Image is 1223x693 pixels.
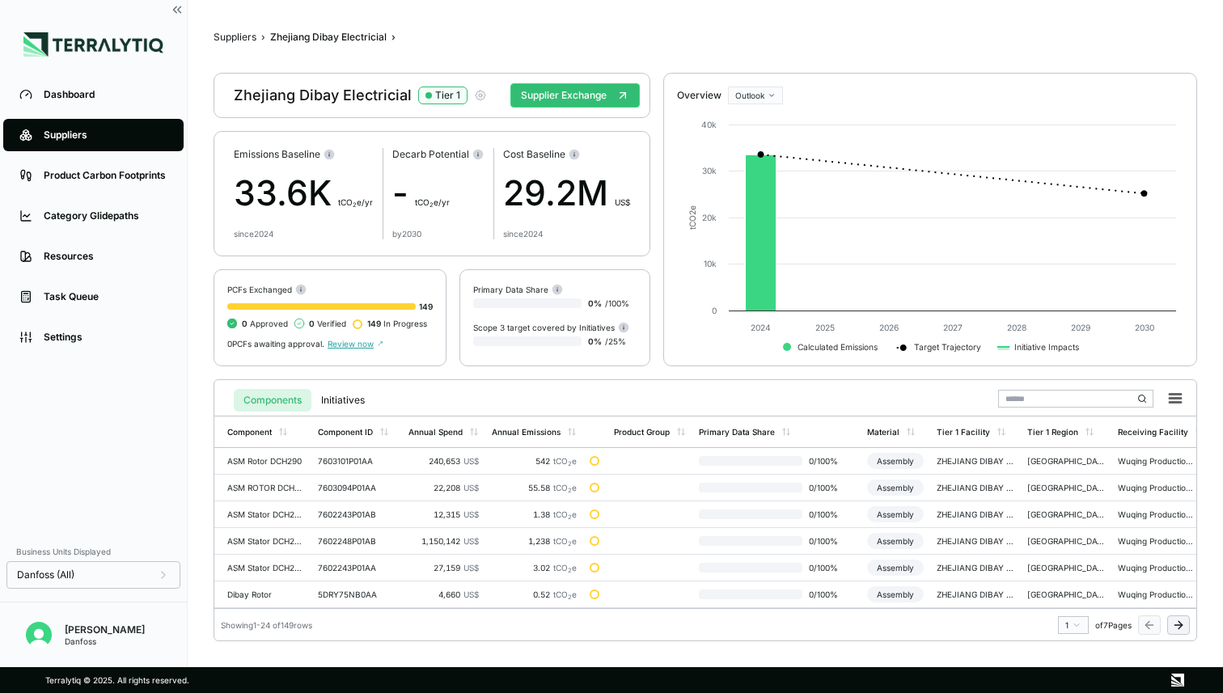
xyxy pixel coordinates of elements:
[392,148,484,161] div: Decarb Potential
[1118,589,1195,599] div: Wuqing Production CNCO F
[605,298,629,308] span: / 100 %
[392,167,484,219] div: -
[1071,323,1090,332] text: 2029
[270,31,387,44] div: Zhejiang Dibay Electricial
[492,536,577,546] div: 1,238
[44,331,167,344] div: Settings
[553,563,577,573] span: tCO e
[65,636,145,646] div: Danfoss
[227,483,305,492] div: ASM ROTOR DCH290
[699,427,775,437] div: Primary Data Share
[702,213,717,222] text: 20k
[309,319,315,328] span: 0
[588,336,602,346] span: 0 %
[867,560,924,576] div: Assembly
[242,319,288,328] span: Approved
[492,427,561,437] div: Annual Emissions
[214,31,256,44] button: Suppliers
[867,453,924,469] div: Assembly
[937,536,1014,546] div: ZHEJIANG DIBAY ELECTRIC CO.,LTD - [GEOGRAPHIC_DATA]
[318,509,396,519] div: 7602243P01AB
[1118,563,1195,573] div: Wuqing Production CNCO F
[318,589,396,599] div: 5DRY75NB0AA
[408,509,479,519] div: 12,315
[227,339,324,349] span: 0 PCFs awaiting approval.
[553,509,577,519] span: tCO e
[311,389,375,412] button: Initiatives
[688,205,697,230] text: tCO e
[1118,456,1195,466] div: Wuqing Production CNCO F
[802,509,854,519] span: 0 / 100 %
[688,210,697,215] tspan: 2
[937,509,1014,519] div: ZHEJIANG DIBAY ELECTRIC CO.,LTD - [GEOGRAPHIC_DATA]
[492,483,577,492] div: 55.58
[1118,536,1195,546] div: Wuqing Production CNCO F
[367,319,427,328] span: In Progress
[408,456,479,466] div: 240,653
[815,323,835,332] text: 2025
[44,290,167,303] div: Task Queue
[914,342,981,353] text: Target Trajectory
[867,427,899,437] div: Material
[798,342,878,352] text: Calculated Emissions
[463,456,479,466] span: US$
[1135,323,1154,332] text: 2030
[473,283,563,295] div: Primary Data Share
[937,483,1014,492] div: ZHEJIANG DIBAY ELECTRIC CO.,LTD - [GEOGRAPHIC_DATA]
[6,542,180,561] div: Business Units Displayed
[615,197,630,207] span: US$
[1027,589,1105,599] div: [GEOGRAPHIC_DATA]
[1118,509,1195,519] div: Wuqing Production CNCO F
[1027,563,1105,573] div: [GEOGRAPHIC_DATA]
[802,536,854,546] span: 0 / 100 %
[605,336,626,346] span: / 25 %
[704,259,717,268] text: 10k
[1027,456,1105,466] div: [GEOGRAPHIC_DATA]
[867,586,924,602] div: Assembly
[751,323,771,332] text: 2024
[677,89,722,102] div: Overview
[553,456,577,466] span: tCO e
[937,456,1014,466] div: ZHEJIANG DIBAY ELECTRIC CO.,LTD - [GEOGRAPHIC_DATA]
[867,506,924,522] div: Assembly
[937,427,990,437] div: Tier 1 Facility
[227,283,433,295] div: PCFs Exchanged
[23,32,163,57] img: Logo
[234,167,373,219] div: 33.6K
[408,589,479,599] div: 4,660
[1065,620,1081,630] div: 1
[1027,536,1105,546] div: [GEOGRAPHIC_DATA]
[568,594,572,601] sub: 2
[44,129,167,142] div: Suppliers
[473,321,629,333] div: Scope 3 target covered by Initiatives
[553,536,577,546] span: tCO e
[430,201,434,209] sub: 2
[463,536,479,546] span: US$
[408,563,479,573] div: 27,159
[65,623,145,636] div: [PERSON_NAME]
[503,229,543,239] div: since 2024
[802,563,854,573] span: 0 / 100 %
[392,229,421,239] div: by 2030
[338,197,373,207] span: t CO e/yr
[227,456,305,466] div: ASM Rotor DCH290
[328,339,383,349] span: Review now
[234,229,273,239] div: since 2024
[318,427,373,437] div: Component ID
[568,567,572,574] sub: 2
[553,483,577,492] span: tCO e
[712,306,717,315] text: 0
[1118,427,1188,437] div: Receiving Facility
[510,83,640,108] button: Supplier Exchange
[588,298,602,308] span: 0 %
[867,533,924,549] div: Assembly
[1014,342,1079,353] text: Initiative Impacts
[867,480,924,496] div: Assembly
[1027,483,1105,492] div: [GEOGRAPHIC_DATA]
[937,589,1014,599] div: ZHEJIANG DIBAY ELECTRIC CO.,LTD - [GEOGRAPHIC_DATA]
[353,201,357,209] sub: 2
[227,427,272,437] div: Component
[234,148,373,161] div: Emissions Baseline
[943,323,963,332] text: 2027
[227,536,305,546] div: ASM Stator DCH290-4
